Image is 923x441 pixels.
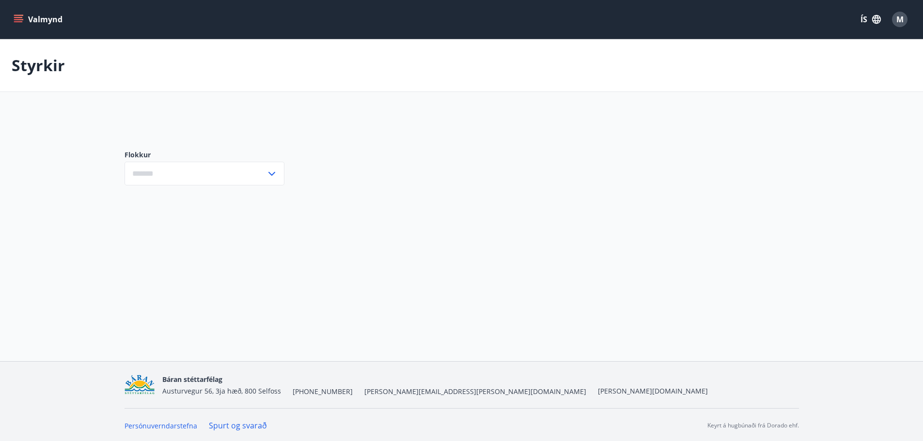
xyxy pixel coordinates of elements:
[125,150,284,160] label: Flokkur
[125,375,155,395] img: Bz2lGXKH3FXEIQKvoQ8VL0Fr0uCiWgfgA3I6fSs8.png
[12,55,65,76] p: Styrkir
[12,11,66,28] button: menu
[364,387,586,396] span: [PERSON_NAME][EMAIL_ADDRESS][PERSON_NAME][DOMAIN_NAME]
[855,11,886,28] button: ÍS
[293,387,353,396] span: [PHONE_NUMBER]
[162,386,281,395] span: Austurvegur 56, 3ja hæð, 800 Selfoss
[598,386,708,395] a: [PERSON_NAME][DOMAIN_NAME]
[888,8,911,31] button: M
[209,420,267,431] a: Spurt og svarað
[162,375,222,384] span: Báran stéttarfélag
[125,421,197,430] a: Persónuverndarstefna
[707,421,799,430] p: Keyrt á hugbúnaði frá Dorado ehf.
[896,14,904,25] span: M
